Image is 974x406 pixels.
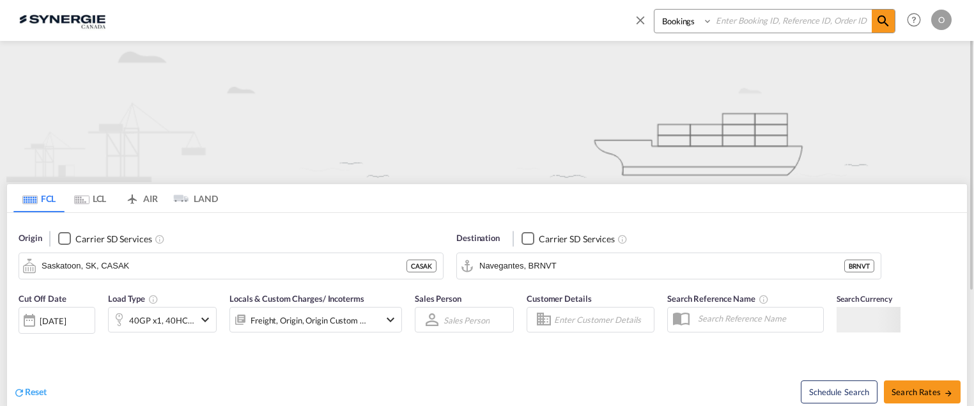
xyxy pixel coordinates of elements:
[617,234,628,244] md-icon: Unchecked: Search for CY (Container Yard) services for all selected carriers.Checked : Search for...
[944,389,953,398] md-icon: icon-arrow-right
[13,387,25,398] md-icon: icon-refresh
[65,184,116,212] md-tab-item: LCL
[229,293,364,304] span: Locals & Custom Charges
[406,260,437,272] div: CASAK
[876,13,891,29] md-icon: icon-magnify
[844,260,874,272] div: BRNVT
[167,184,218,212] md-tab-item: LAND
[931,10,952,30] div: O
[884,380,961,403] button: Search Ratesicon-arrow-right
[457,253,881,279] md-input-container: Navegantes, BRNVT
[42,256,406,276] input: Search by Port
[415,293,461,304] span: Sales Person
[539,233,615,246] div: Carrier SD Services
[116,184,167,212] md-tab-item: AIR
[692,309,823,328] input: Search Reference Name
[479,256,844,276] input: Search by Port
[197,312,213,327] md-icon: icon-chevron-down
[75,233,151,246] div: Carrier SD Services
[759,294,769,304] md-icon: Your search will be saved by the below given name
[125,191,140,201] md-icon: icon-airplane
[251,311,367,329] div: Freight Origin Origin Custom Destination Destination Custom Factory Stuffing
[58,232,151,246] md-checkbox: Checkbox No Ink
[19,232,42,245] span: Origin
[19,307,95,334] div: [DATE]
[108,293,158,304] span: Load Type
[383,312,398,327] md-icon: icon-chevron-down
[892,387,953,397] span: Search Rates
[442,311,491,329] md-select: Sales Person
[40,315,66,327] div: [DATE]
[554,310,650,329] input: Enter Customer Details
[13,184,218,212] md-pagination-wrapper: Use the left and right arrow keys to navigate between tabs
[19,293,66,304] span: Cut Off Date
[19,253,443,279] md-input-container: Saskatoon, SK, CASAK
[13,386,47,400] div: icon-refreshReset
[633,13,647,27] md-icon: icon-close
[456,232,500,245] span: Destination
[25,386,47,397] span: Reset
[872,10,895,33] span: icon-magnify
[667,293,769,304] span: Search Reference Name
[19,332,28,350] md-datepicker: Select
[148,294,158,304] md-icon: Select multiple loads to view rates
[155,234,165,244] md-icon: Unchecked: Search for CY (Container Yard) services for all selected carriers.Checked : Search for...
[527,293,591,304] span: Customer Details
[903,9,931,32] div: Help
[13,184,65,212] md-tab-item: FCL
[6,41,968,182] img: new-FCL.png
[229,307,402,332] div: Freight Origin Origin Custom Destination Destination Custom Factory Stuffingicon-chevron-down
[19,6,105,35] img: 1f56c880d42311ef80fc7dca854c8e59.png
[837,294,892,304] span: Search Currency
[633,9,654,40] span: icon-close
[522,232,615,246] md-checkbox: Checkbox No Ink
[713,10,872,32] input: Enter Booking ID, Reference ID, Order ID
[108,307,217,332] div: 40GP x1 40HC x1icon-chevron-down
[801,380,877,403] button: Note: By default Schedule search will only considerorigin ports, destination ports and cut off da...
[903,9,925,31] span: Help
[323,293,364,304] span: / Incoterms
[129,311,194,329] div: 40GP x1 40HC x1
